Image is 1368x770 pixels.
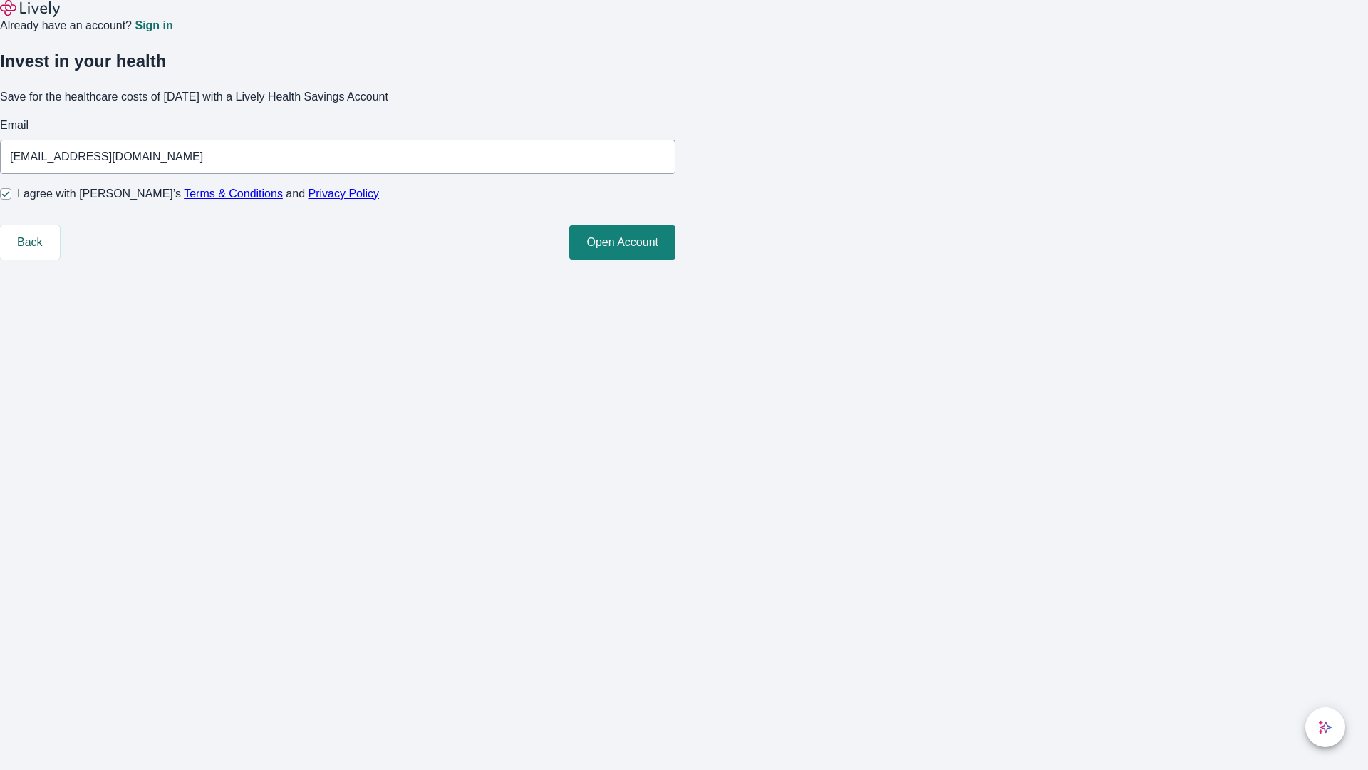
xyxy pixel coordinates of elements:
a: Sign in [135,20,172,31]
button: Open Account [569,225,675,260]
a: Terms & Conditions [184,188,283,200]
button: chat [1305,707,1345,747]
span: I agree with [PERSON_NAME]’s and [17,185,379,202]
a: Privacy Policy [309,188,380,200]
svg: Lively AI Assistant [1318,720,1332,734]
